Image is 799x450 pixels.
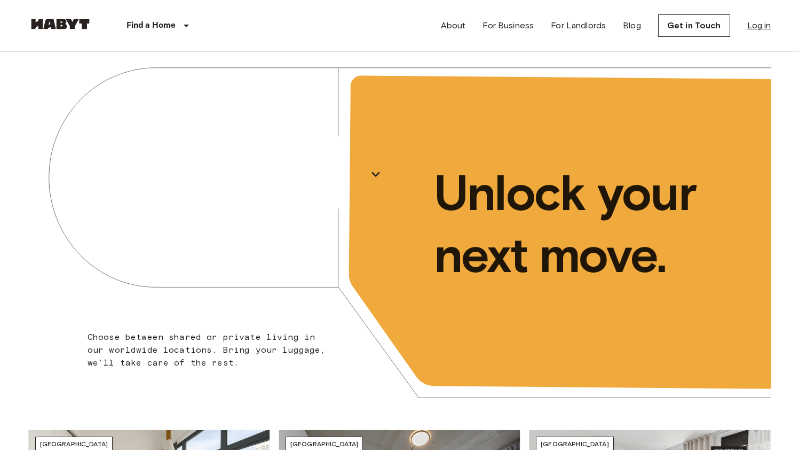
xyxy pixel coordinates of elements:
[290,440,359,448] span: [GEOGRAPHIC_DATA]
[88,331,333,369] p: Choose between shared or private living in our worldwide locations. Bring your luggage, we'll tak...
[434,162,754,286] p: Unlock your next move.
[541,440,609,448] span: [GEOGRAPHIC_DATA]
[482,19,534,32] a: For Business
[40,440,108,448] span: [GEOGRAPHIC_DATA]
[28,19,92,29] img: Habyt
[747,19,771,32] a: Log in
[658,14,730,37] a: Get in Touch
[623,19,641,32] a: Blog
[126,19,176,32] p: Find a Home
[441,19,466,32] a: About
[551,19,606,32] a: For Landlords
